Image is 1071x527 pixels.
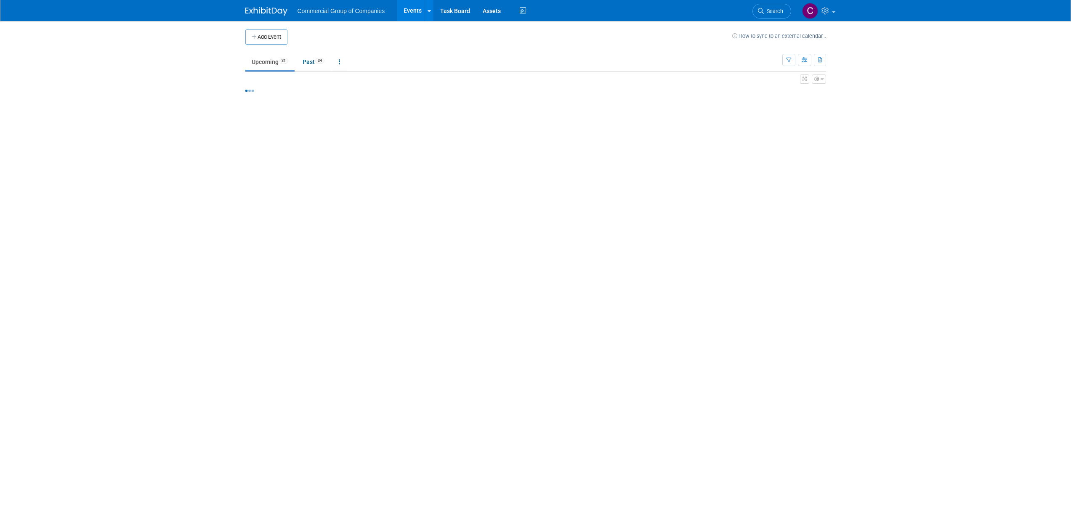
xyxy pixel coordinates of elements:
[279,58,288,64] span: 31
[298,8,385,14] span: Commercial Group of Companies
[296,54,331,70] a: Past34
[732,33,826,39] a: How to sync to an external calendar...
[315,58,324,64] span: 34
[245,54,295,70] a: Upcoming31
[245,90,254,92] img: loading...
[245,29,287,45] button: Add Event
[802,3,818,19] img: Cole Mattern
[764,8,783,14] span: Search
[245,7,287,16] img: ExhibitDay
[752,4,791,19] a: Search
